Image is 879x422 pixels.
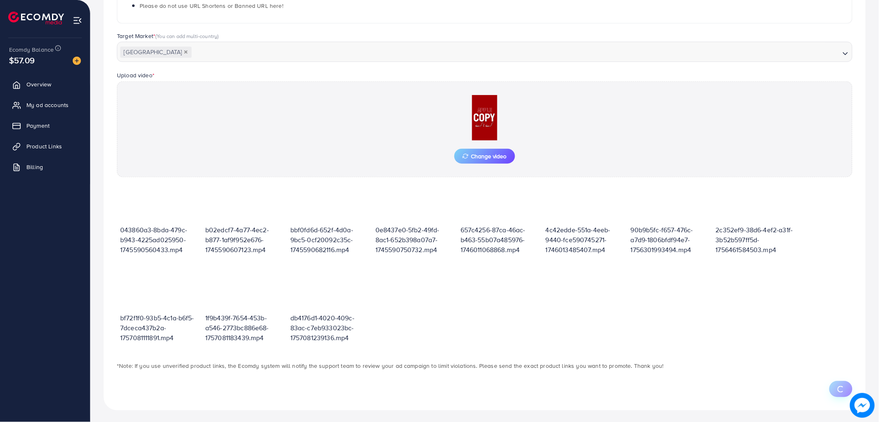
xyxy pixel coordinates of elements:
p: db4176d1-4020-409c-83ac-c7eb933023bc-1757081239136.mp4 [290,313,369,343]
span: Payment [26,122,50,130]
p: bbf0fd6d-652f-4d0a-9bc5-0cf20092c35c-1745590682116.mp4 [290,225,369,255]
a: Overview [6,76,84,93]
p: 043860a3-8bda-479c-b943-4225ad025950-1745590560433.mp4 [120,225,199,255]
span: Overview [26,80,51,88]
p: 4c42edde-551a-4eeb-9440-fce590745271-1746013485407.mp4 [546,225,624,255]
p: 0e8437e0-5fb2-49fd-8ac1-652b398a07a7-1745590750732.mp4 [375,225,454,255]
p: 657c4256-87ca-46ac-b463-55b07a485976-1746011068868.mp4 [461,225,539,255]
span: Billing [26,163,43,171]
span: Please do not use URL Shortens or Banned URL here! [140,2,283,10]
p: *Note: If you use unverified product links, the Ecomdy system will notify the support team to rev... [117,361,853,371]
img: image [850,393,875,418]
img: menu [73,16,82,25]
label: Target Market [117,32,219,40]
a: Payment [6,117,84,134]
p: 90b9b5fc-f657-476c-a7d9-1806bfdf94e7-1756301993494.mp4 [631,225,709,255]
a: Billing [6,159,84,175]
span: Ecomdy Balance [9,45,54,54]
p: bf72f1f0-93b5-4c1a-b6f5-7dceca437b2a-1757081111891.mp4 [120,313,199,343]
input: Search for option [192,46,839,59]
img: logo [8,12,64,24]
span: My ad accounts [26,101,69,109]
p: 2c352ef9-38d6-4ef2-a31f-3b52b597ff5d-1756461584503.mp4 [716,225,794,255]
button: Change video [454,149,515,164]
span: [GEOGRAPHIC_DATA] [120,47,192,58]
label: Upload video [117,71,154,79]
button: Deselect Pakistan [184,50,188,54]
div: Search for option [117,42,853,62]
span: $57.09 [9,54,35,66]
img: Preview Image [444,95,526,141]
span: Product Links [26,142,62,150]
span: Change video [463,153,507,159]
a: Product Links [6,138,84,155]
p: b02edcf7-4a77-4ec2-b877-1af9f952e676-1745590607123.mp4 [205,225,284,255]
a: My ad accounts [6,97,84,113]
p: 1f9b439f-7654-453b-a546-2773bc886e68-1757081183439.mp4 [205,313,284,343]
span: (You can add multi-country) [155,32,219,40]
img: image [73,57,81,65]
